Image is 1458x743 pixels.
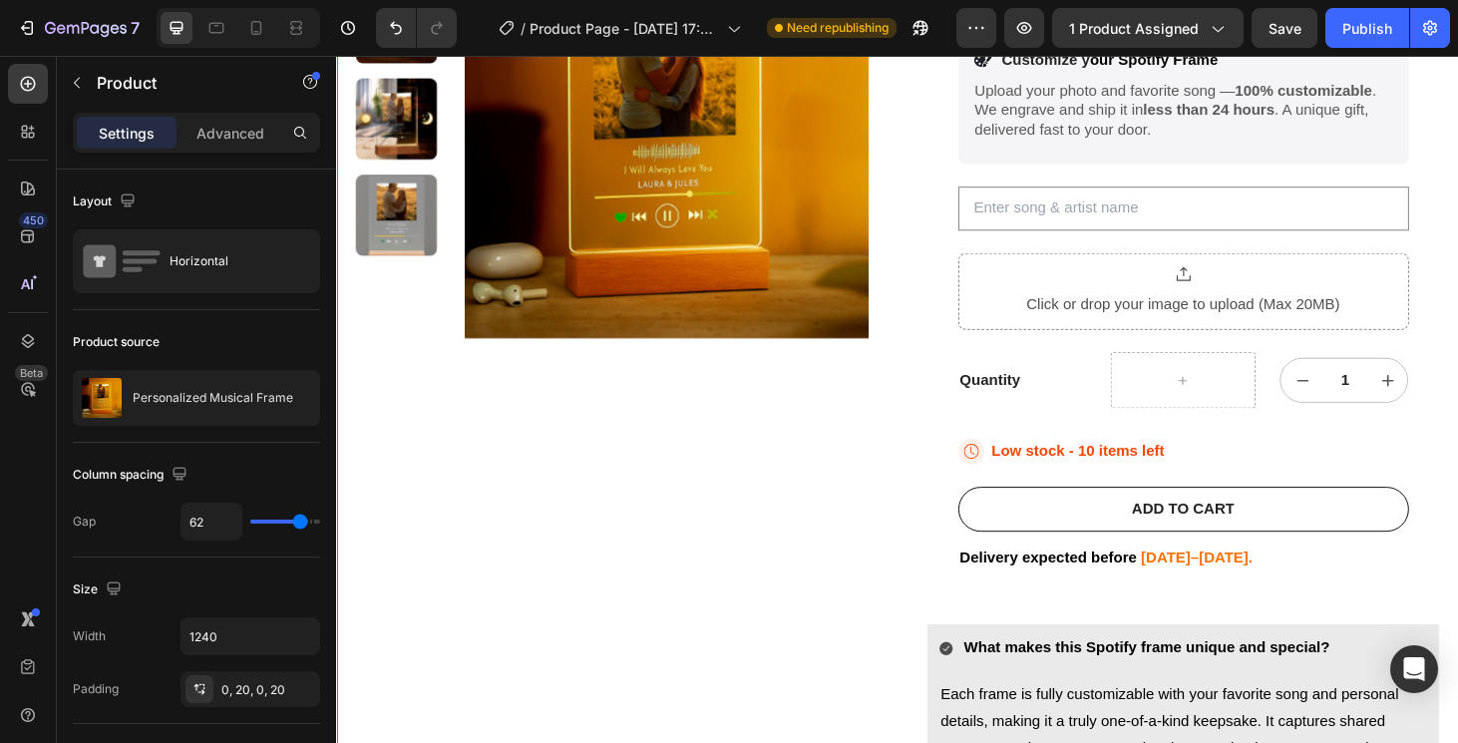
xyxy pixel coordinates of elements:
[336,56,1458,743] iframe: Design area
[19,212,48,228] div: 450
[530,18,719,39] span: Product Page - [DATE] 17:08:54
[663,520,1144,553] div: Rich Text Editor. Editing area: main
[221,681,315,699] div: 0, 20, 0, 20
[663,460,1144,508] button: ADD TO CART
[73,188,140,215] div: Layout
[182,504,241,540] input: Auto
[1053,323,1098,369] input: quantity
[1052,8,1244,48] button: 1 product assigned
[1098,323,1144,369] button: increment
[97,71,266,95] p: Product
[182,618,319,654] input: Auto
[861,49,1001,66] strong: less than 24 hours
[8,8,149,48] button: 7
[82,378,122,418] img: product feature img
[849,474,958,495] div: ADD TO CART
[99,123,155,144] p: Settings
[736,251,1070,280] div: Click or drop your image to upload (Max 20MB)
[133,391,293,405] p: Personalized Musical Frame
[858,527,976,544] strong: [DATE]–[DATE].
[196,123,264,144] p: Advanced
[665,527,854,544] strong: Delivery expected before
[73,513,96,531] div: Gap
[73,576,126,603] div: Size
[73,627,106,645] div: Width
[663,334,818,359] div: Quantity
[787,19,889,37] span: Need republishing
[699,412,884,433] p: Low stock - 10 items left
[681,29,958,46] span: Upload your photo and favorite song —
[1342,18,1392,39] div: Publish
[1269,20,1301,37] span: Save
[170,238,291,284] div: Horizontal
[376,8,457,48] div: Undo/Redo
[1390,645,1438,693] div: Open Intercom Messenger
[73,462,191,489] div: Column spacing
[1069,18,1199,39] span: 1 product assigned
[73,680,119,698] div: Padding
[1007,323,1053,369] button: decrement
[521,18,526,39] span: /
[73,333,160,351] div: Product source
[958,29,1105,46] strong: 100% customizable
[1252,8,1317,48] button: Save
[131,16,140,40] p: 7
[15,365,48,381] div: Beta
[669,622,1059,639] strong: What makes this Spotify frame unique and special?
[663,140,1144,186] input: Enter song & artist name
[1325,8,1409,48] button: Publish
